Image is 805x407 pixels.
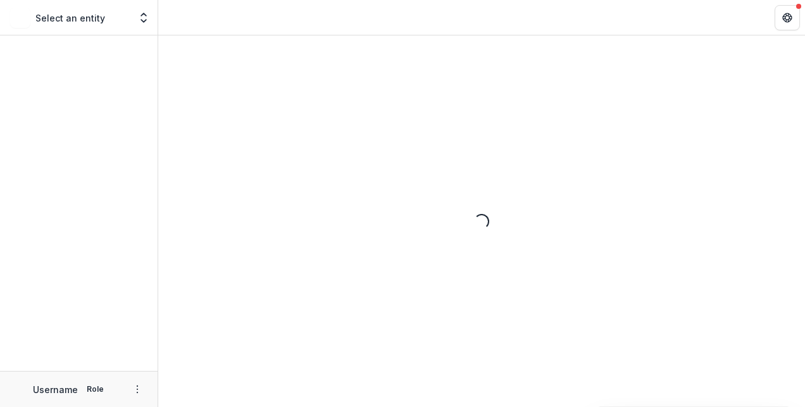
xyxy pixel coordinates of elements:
[83,384,108,395] p: Role
[135,5,153,30] button: Open entity switcher
[775,5,800,30] button: Get Help
[33,383,78,396] p: Username
[130,382,145,397] button: More
[35,11,105,25] p: Select an entity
